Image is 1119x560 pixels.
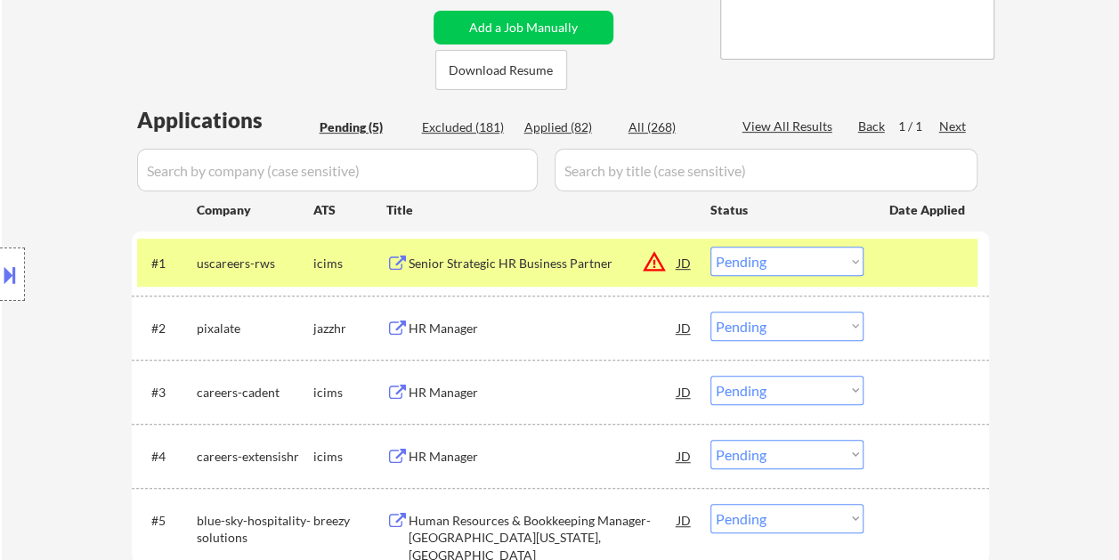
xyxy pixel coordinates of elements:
div: Back [858,118,887,135]
div: Excluded (181) [422,118,511,136]
button: Download Resume [435,50,567,90]
div: jazzhr [313,320,386,337]
div: HR Manager [409,448,677,466]
div: 1 / 1 [898,118,939,135]
div: JD [676,312,693,344]
div: Status [710,193,864,225]
div: #4 [151,448,182,466]
div: Pending (5) [320,118,409,136]
div: View All Results [742,118,838,135]
input: Search by company (case sensitive) [137,149,538,191]
div: Date Applied [889,201,968,219]
div: breezy [313,512,386,530]
div: JD [676,247,693,279]
div: JD [676,440,693,472]
div: JD [676,376,693,408]
div: Applied (82) [524,118,613,136]
div: HR Manager [409,384,677,402]
div: All (268) [628,118,718,136]
div: icims [313,448,386,466]
button: Add a Job Manually [434,11,613,45]
div: #5 [151,512,182,530]
div: icims [313,384,386,402]
div: JD [676,504,693,536]
div: ATS [313,201,386,219]
div: careers-extensishr [197,448,313,466]
div: blue-sky-hospitality-solutions [197,512,313,547]
div: HR Manager [409,320,677,337]
input: Search by title (case sensitive) [555,149,977,191]
div: icims [313,255,386,272]
div: Next [939,118,968,135]
button: warning_amber [642,249,667,274]
div: Senior Strategic HR Business Partner [409,255,677,272]
div: Title [386,201,693,219]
